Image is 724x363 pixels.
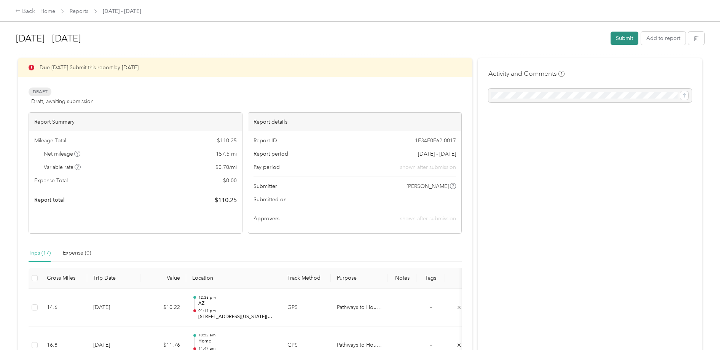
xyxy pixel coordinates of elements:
h4: Activity and Comments [488,69,565,78]
span: [PERSON_NAME] [407,182,449,190]
span: - [454,196,456,204]
span: [DATE] - [DATE] [103,7,141,15]
span: Submitted on [254,196,287,204]
span: Mileage Total [34,137,66,145]
p: [STREET_ADDRESS][US_STATE][US_STATE] [198,314,275,320]
button: Submit [611,32,638,45]
td: Pathways to Housing DC [331,289,388,327]
span: Report period [254,150,288,158]
span: Approvers [254,215,279,223]
p: 10:52 am [198,333,275,338]
span: Net mileage [44,150,81,158]
span: Variable rate [44,163,81,171]
span: shown after submission [400,163,456,171]
div: Back [15,7,35,16]
a: Reports [70,8,88,14]
th: Trip Date [87,268,140,289]
span: Draft [29,88,51,96]
span: $ 0.00 [223,177,237,185]
td: 14.6 [41,289,87,327]
p: AZ [198,300,275,307]
div: Report Summary [29,113,242,131]
p: 11:47 am [198,346,275,351]
div: Trips (17) [29,249,51,257]
span: Submitter [254,182,277,190]
td: GPS [281,289,331,327]
p: 01:11 pm [198,308,275,314]
span: $ 110.25 [215,196,237,205]
th: Tags [416,268,445,289]
th: Value [140,268,186,289]
td: $10.22 [140,289,186,327]
th: Gross Miles [41,268,87,289]
span: Report total [34,196,65,204]
span: $ 0.70 / mi [215,163,237,171]
span: shown after submission [400,215,456,222]
span: Draft, awaiting submission [31,97,94,105]
span: - [430,304,432,310]
th: Track Method [281,268,331,289]
button: Add to report [641,32,686,45]
span: 157.5 mi [216,150,237,158]
h1: Sep 1 - 30, 2025 [16,29,605,48]
span: Expense Total [34,177,68,185]
span: $ 110.25 [217,137,237,145]
td: [DATE] [87,289,140,327]
span: Pay period [254,163,280,171]
p: Home [198,338,275,345]
a: Home [40,8,55,14]
div: Report details [248,113,461,131]
th: Location [186,268,281,289]
div: Expense (0) [63,249,91,257]
span: 1E34F0E62-0017 [415,137,456,145]
th: Notes [388,268,416,289]
p: 12:38 pm [198,295,275,300]
span: Report ID [254,137,277,145]
div: Due [DATE]. Submit this report by [DATE] [18,58,472,77]
span: [DATE] - [DATE] [418,150,456,158]
th: Purpose [331,268,388,289]
iframe: Everlance-gr Chat Button Frame [681,320,724,363]
span: - [430,342,432,348]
